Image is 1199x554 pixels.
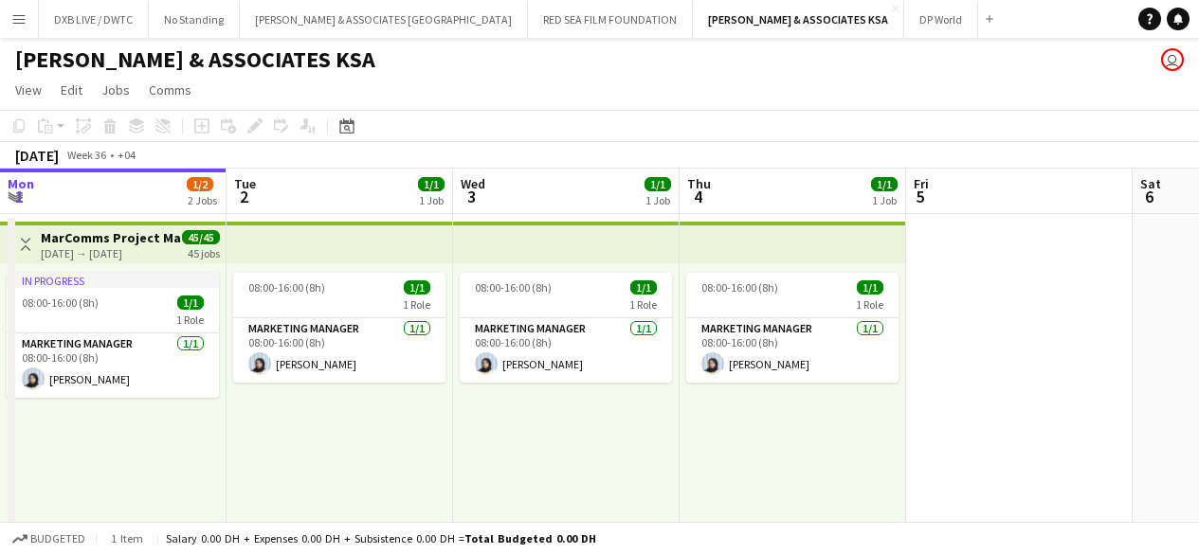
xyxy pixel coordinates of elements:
[188,244,220,260] div: 45 jobs
[7,273,219,398] app-job-card: In progress08:00-16:00 (8h)1/11 RoleMarketing Manager1/108:00-16:00 (8h)[PERSON_NAME]
[911,186,929,207] span: 5
[53,78,90,102] a: Edit
[687,175,711,192] span: Thu
[1137,186,1161,207] span: 6
[904,1,978,38] button: DP World
[118,148,136,162] div: +04
[461,175,485,192] span: Wed
[686,273,899,383] app-job-card: 08:00-16:00 (8h)1/11 RoleMarketing Manager1/108:00-16:00 (8h)[PERSON_NAME]
[149,1,240,38] button: No Standing
[629,297,657,312] span: 1 Role
[404,280,430,295] span: 1/1
[460,273,672,383] app-job-card: 08:00-16:00 (8h)1/11 RoleMarketing Manager1/108:00-16:00 (8h)[PERSON_NAME]
[871,177,898,191] span: 1/1
[63,148,110,162] span: Week 36
[41,246,182,260] div: [DATE] → [DATE]
[15,146,59,165] div: [DATE]
[1161,48,1184,71] app-user-avatar: Stephen McCafferty
[458,186,485,207] span: 3
[8,78,49,102] a: View
[7,273,219,288] div: In progress
[7,333,219,398] app-card-role: Marketing Manager1/108:00-16:00 (8h)[PERSON_NAME]
[176,313,204,327] span: 1 Role
[182,230,220,244] span: 45/45
[9,528,88,549] button: Budgeted
[856,297,883,312] span: 1 Role
[141,78,199,102] a: Comms
[61,81,82,98] span: Edit
[30,532,85,545] span: Budgeted
[460,318,672,383] app-card-role: Marketing Manager1/108:00-16:00 (8h)[PERSON_NAME]
[22,295,99,310] span: 08:00-16:00 (8h)
[686,318,899,383] app-card-role: Marketing Manager1/108:00-16:00 (8h)[PERSON_NAME]
[15,45,375,74] h1: [PERSON_NAME] & ASSOCIATES KSA
[693,1,904,38] button: [PERSON_NAME] & ASSOCIATES KSA
[1140,175,1161,192] span: Sat
[872,193,897,207] div: 1 Job
[645,193,670,207] div: 1 Job
[41,229,182,246] h3: MarComms Project Manager
[240,1,528,38] button: [PERSON_NAME] & ASSOCIATES [GEOGRAPHIC_DATA]
[104,531,150,545] span: 1 item
[5,186,34,207] span: 1
[248,280,325,295] span: 08:00-16:00 (8h)
[684,186,711,207] span: 4
[475,280,552,295] span: 08:00-16:00 (8h)
[39,1,149,38] button: DXB LIVE / DWTC
[418,177,445,191] span: 1/1
[464,531,596,545] span: Total Budgeted 0.00 DH
[149,81,191,98] span: Comms
[101,81,130,98] span: Jobs
[403,297,430,312] span: 1 Role
[187,177,213,191] span: 1/2
[528,1,693,38] button: RED SEA FILM FOUNDATION
[645,177,671,191] span: 1/1
[166,531,596,545] div: Salary 0.00 DH + Expenses 0.00 DH + Subsistence 0.00 DH =
[233,318,445,383] app-card-role: Marketing Manager1/108:00-16:00 (8h)[PERSON_NAME]
[177,295,204,310] span: 1/1
[630,280,657,295] span: 1/1
[94,78,137,102] a: Jobs
[701,280,778,295] span: 08:00-16:00 (8h)
[188,193,217,207] div: 2 Jobs
[419,193,444,207] div: 1 Job
[233,273,445,383] app-job-card: 08:00-16:00 (8h)1/11 RoleMarketing Manager1/108:00-16:00 (8h)[PERSON_NAME]
[914,175,929,192] span: Fri
[234,175,256,192] span: Tue
[231,186,256,207] span: 2
[15,81,42,98] span: View
[857,280,883,295] span: 1/1
[8,175,34,192] span: Mon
